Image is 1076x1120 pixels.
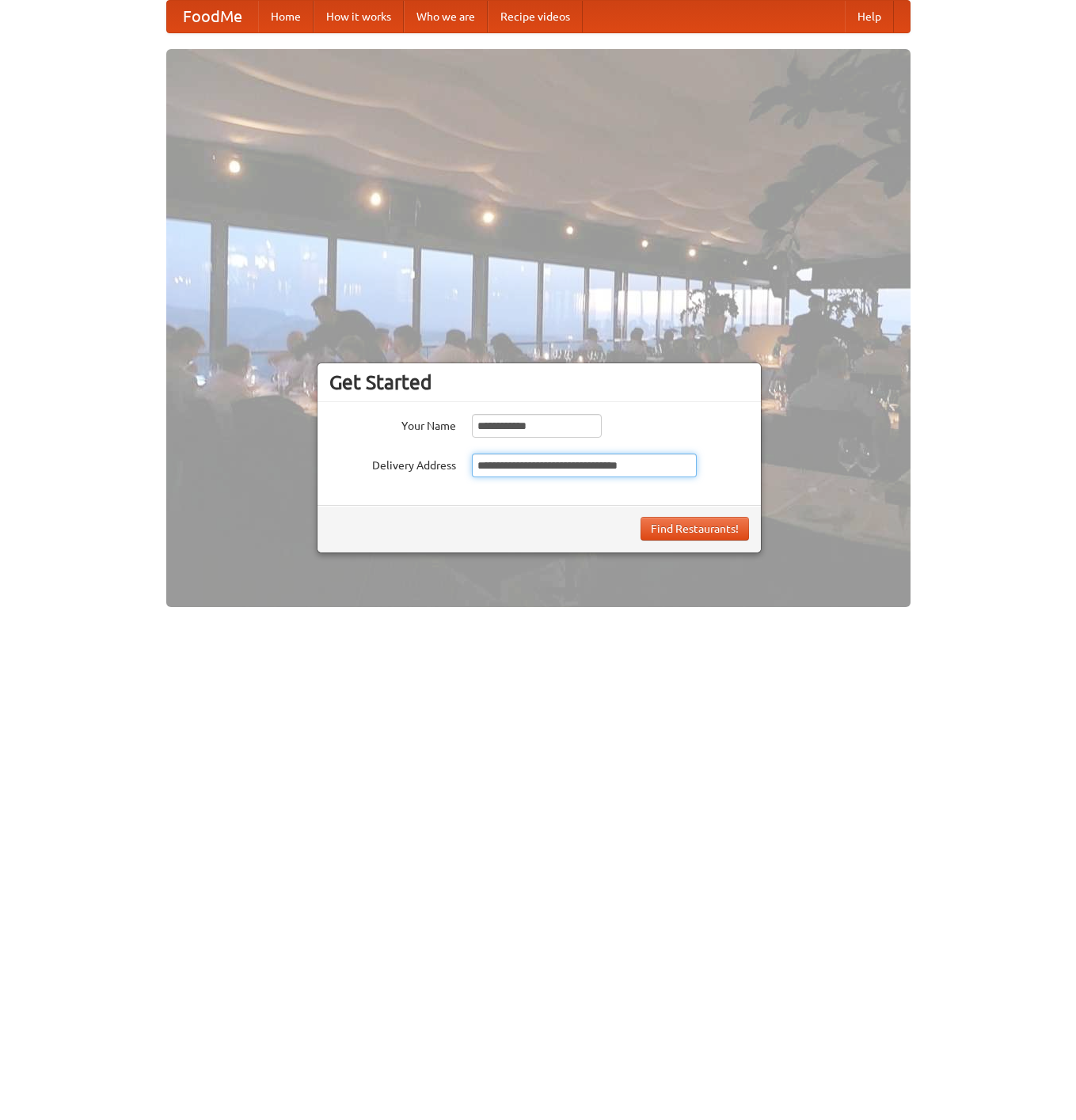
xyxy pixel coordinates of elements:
a: FoodMe [167,1,258,32]
a: Home [258,1,314,32]
a: Help [845,1,894,32]
a: Recipe videos [488,1,583,32]
h3: Get Started [329,370,749,394]
a: How it works [314,1,404,32]
button: Find Restaurants! [641,517,749,541]
label: Your Name [329,414,456,434]
a: Who we are [404,1,488,32]
label: Delivery Address [329,454,456,473]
